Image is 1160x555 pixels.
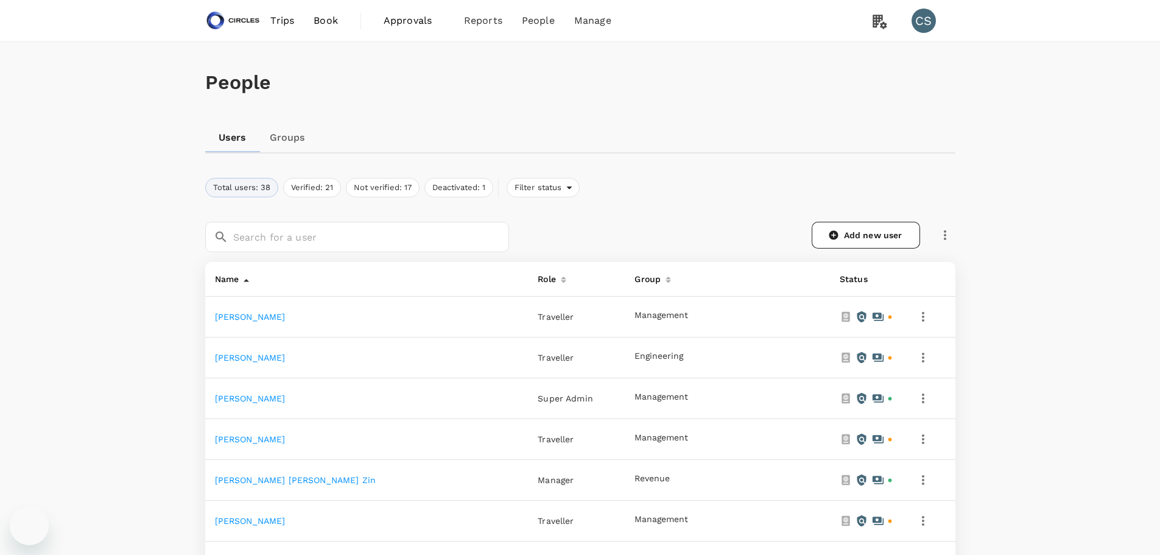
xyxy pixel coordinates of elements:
[522,13,555,28] span: People
[215,353,286,362] a: [PERSON_NAME]
[538,475,574,485] span: Manager
[260,123,315,152] a: Groups
[210,267,239,286] div: Name
[424,178,493,197] button: Deactivated: 1
[533,267,556,286] div: Role
[346,178,420,197] button: Not verified: 17
[538,434,574,444] span: Traveller
[205,178,278,197] button: Total users: 38
[574,13,611,28] span: Manage
[215,312,286,322] a: [PERSON_NAME]
[283,178,341,197] button: Verified: 21
[630,267,661,286] div: Group
[634,474,670,484] button: Revenue
[634,433,688,443] button: Management
[464,13,502,28] span: Reports
[205,71,955,94] h1: People
[507,182,567,194] span: Filter status
[538,394,593,403] span: Super Admin
[538,353,574,362] span: Traveller
[270,13,294,28] span: Trips
[538,516,574,526] span: Traveller
[10,506,49,545] iframe: Button to launch messaging window, conversation in progress
[205,123,260,152] a: Users
[634,515,688,525] button: Management
[634,311,688,320] button: Management
[215,434,286,444] a: [PERSON_NAME]
[830,262,903,297] th: Status
[314,13,338,28] span: Book
[215,475,376,485] a: [PERSON_NAME] [PERSON_NAME] Zin
[538,312,574,322] span: Traveller
[233,222,509,252] input: Search for a user
[507,178,580,197] div: Filter status
[205,7,261,34] img: Circles
[912,9,936,33] div: CS
[384,13,445,28] span: Approvals
[215,516,286,526] a: [PERSON_NAME]
[634,392,688,402] button: Management
[215,394,286,403] a: [PERSON_NAME]
[634,352,683,361] button: Engineering
[812,222,920,249] a: Add new user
